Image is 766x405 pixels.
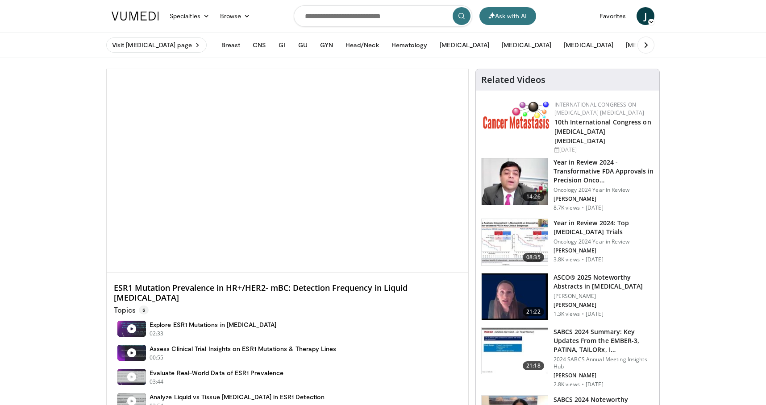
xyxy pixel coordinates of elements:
[523,307,544,316] span: 21:22
[554,327,654,354] h3: SABCS 2024 Summary: Key Updates From the EMBER-3, PATINA, TAILORx, I…
[150,378,164,386] p: 03:44
[273,36,291,54] button: GI
[582,381,584,388] div: ·
[340,36,384,54] button: Head/Neck
[582,310,584,318] div: ·
[554,238,654,245] p: Oncology 2024 Year in Review
[554,186,654,194] p: Oncology 2024 Year in Review
[112,12,159,21] img: VuMedi Logo
[554,158,654,185] h3: Year in Review 2024 - Transformative FDA Approvals in Precision Onco…
[554,195,654,202] p: [PERSON_NAME]
[107,69,468,273] video-js: Video Player
[582,256,584,263] div: ·
[586,310,604,318] p: [DATE]
[582,204,584,211] div: ·
[150,369,283,377] h4: Evaluate Real-World Data of ESR1 Prevalence
[586,204,604,211] p: [DATE]
[150,393,325,401] h4: Analyze Liquid vs Tissue [MEDICAL_DATA] in ESR1 Detection
[620,36,681,54] button: [MEDICAL_DATA]
[554,302,654,309] p: [PERSON_NAME]
[216,36,246,54] button: Breast
[114,283,461,302] h4: ESR1 Mutation Prevalence in HR+/HER2- mBC: Detection Frequency in Liquid [MEDICAL_DATA]
[481,327,654,388] a: 21:18 SABCS 2024 Summary: Key Updates From the EMBER-3, PATINA, TAILORx, I… 2024 SABCS Annual Mee...
[482,219,548,265] img: 2afea796-6ee7-4bc1-b389-bb5393c08b2f.150x105_q85_crop-smart_upscale.jpg
[554,219,654,236] h3: Year in Review 2024: Top [MEDICAL_DATA] Trials
[482,158,548,205] img: 22cacae0-80e8-46c7-b946-25cff5e656fa.150x105_q85_crop-smart_upscale.jpg
[637,7,654,25] a: J
[386,36,433,54] button: Hematology
[554,273,654,291] h3: ASCO® 2025 Noteworthy Abstracts in [MEDICAL_DATA]
[554,101,645,116] a: International Congress on [MEDICAL_DATA] [MEDICAL_DATA]
[554,256,580,263] p: 3.8K views
[554,356,654,370] p: 2024 SABCS Annual Meeting Insights Hub
[586,381,604,388] p: [DATE]
[554,310,580,318] p: 1.3K views
[482,273,548,320] img: 3d9d22fd-0cff-4266-94b4-85ed3e18f7c3.150x105_q85_crop-smart_upscale.jpg
[558,36,619,54] button: [MEDICAL_DATA]
[554,381,580,388] p: 2.8K views
[481,158,654,211] a: 14:26 Year in Review 2024 - Transformative FDA Approvals in Precision Onco… Oncology 2024 Year in...
[523,361,544,370] span: 21:18
[586,256,604,263] p: [DATE]
[482,328,548,374] img: 24788a67-60a2-4554-b753-a3698dbabb20.150x105_q85_crop-smart_upscale.jpg
[481,273,654,320] a: 21:22 ASCO® 2025 Noteworthy Abstracts in [MEDICAL_DATA] [PERSON_NAME] [PERSON_NAME] 1.3K views · ...
[479,7,536,25] button: Ask with AI
[247,36,271,54] button: CNS
[496,36,557,54] button: [MEDICAL_DATA]
[150,330,164,338] p: 02:33
[114,306,149,314] p: Topics
[106,37,207,53] a: Visit [MEDICAL_DATA] page
[150,354,164,362] p: 00:55
[215,7,256,25] a: Browse
[434,36,495,54] button: [MEDICAL_DATA]
[481,219,654,266] a: 08:35 Year in Review 2024: Top [MEDICAL_DATA] Trials Oncology 2024 Year in Review [PERSON_NAME] 3...
[523,192,544,201] span: 14:26
[594,7,631,25] a: Favorites
[523,253,544,262] span: 08:35
[150,321,276,329] h4: Explore ESR1 Mutations in [MEDICAL_DATA]
[294,5,472,27] input: Search topics, interventions
[164,7,215,25] a: Specialties
[315,36,338,54] button: GYN
[554,118,651,145] a: 10th International Congress on [MEDICAL_DATA] [MEDICAL_DATA]
[150,345,336,353] h4: Assess Clinical Trial Insights on ESR1 Mutations & Therapy Lines
[293,36,313,54] button: GU
[554,293,654,300] p: [PERSON_NAME]
[554,146,652,154] div: [DATE]
[554,204,580,211] p: 8.7K views
[481,74,545,85] h4: Related Videos
[554,372,654,379] p: [PERSON_NAME]
[483,101,550,129] img: 6ff8bc22-9509-4454-a4f8-ac79dd3b8976.png.150x105_q85_autocrop_double_scale_upscale_version-0.2.png
[139,306,149,314] span: 5
[554,247,654,254] p: [PERSON_NAME]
